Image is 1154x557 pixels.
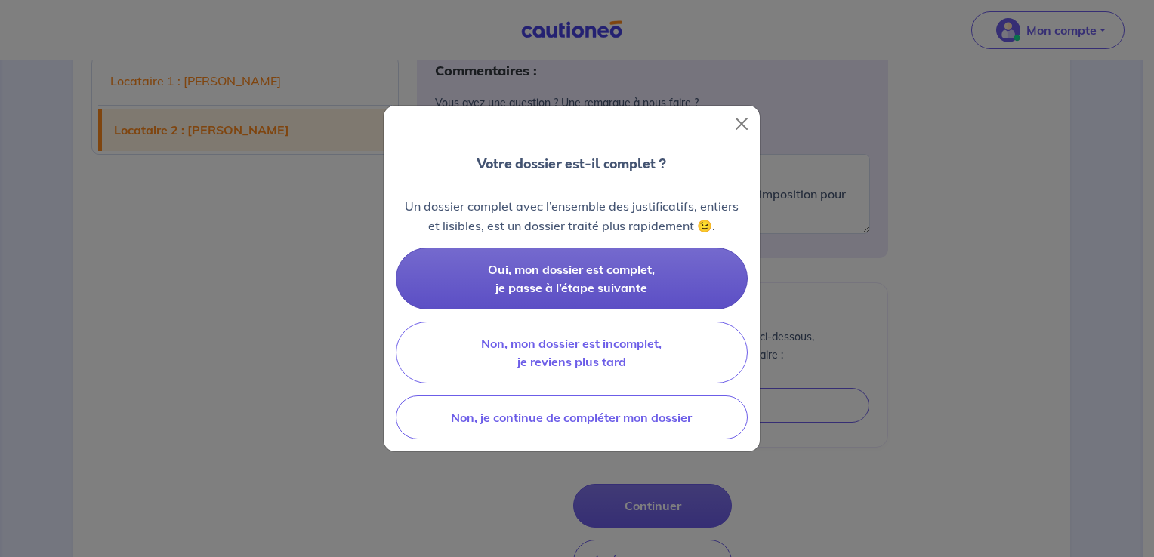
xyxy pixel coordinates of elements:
button: Oui, mon dossier est complet, je passe à l’étape suivante [396,248,748,309]
span: Non, mon dossier est incomplet, je reviens plus tard [481,336,662,369]
p: Votre dossier est-il complet ? [477,154,666,174]
p: Un dossier complet avec l’ensemble des justificatifs, entiers et lisibles, est un dossier traité ... [396,196,748,235]
button: Close [730,112,754,136]
span: Oui, mon dossier est complet, je passe à l’étape suivante [488,262,655,295]
button: Non, je continue de compléter mon dossier [396,395,748,439]
span: Non, je continue de compléter mon dossier [451,410,692,425]
button: Non, mon dossier est incomplet, je reviens plus tard [396,322,748,383]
